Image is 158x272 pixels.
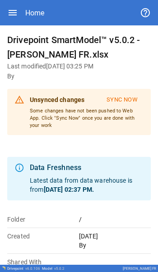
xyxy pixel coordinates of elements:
p: By [79,241,151,250]
p: Latest data from data warehouse is from [30,176,144,194]
div: Home [25,9,44,17]
div: Data Freshness [30,162,144,173]
button: Sync Now [101,92,144,107]
span: v 5.0.2 [54,267,65,271]
h6: Drivepoint SmartModel™ v5.0.2 - [PERSON_NAME] FR.xlsx [7,33,151,62]
h6: Last modified [DATE] 03:25 PM [7,62,151,72]
p: / [79,215,151,224]
div: Drivepoint [7,267,40,271]
p: Created [7,232,79,241]
b: Unsynced changes [30,96,84,103]
p: Some changes have not been pushed to Web App. Click "Sync Now" once you are done with your work [30,107,144,129]
b: [DATE] 02:37 PM . [44,186,94,193]
div: [PERSON_NAME] FR [123,267,156,271]
div: Model [42,267,65,271]
p: Shared With [7,257,79,267]
h6: By [7,72,151,82]
p: [DATE] [79,232,151,241]
img: Drivepoint [2,266,5,270]
span: v 6.0.106 [25,267,40,271]
p: Folder [7,215,79,224]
